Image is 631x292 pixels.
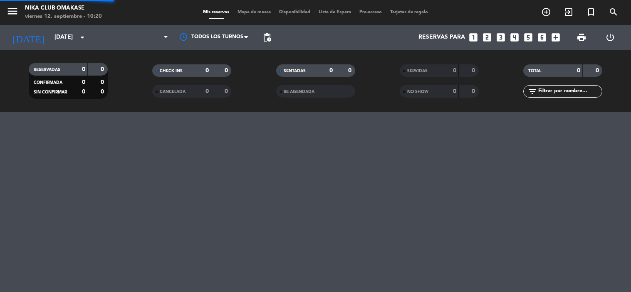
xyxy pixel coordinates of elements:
[225,68,230,74] strong: 0
[407,90,428,94] span: NO SHOW
[453,68,456,74] strong: 0
[348,68,353,74] strong: 0
[6,5,19,17] i: menu
[205,88,209,94] strong: 0
[550,32,561,43] i: add_box
[468,32,479,43] i: looks_one
[233,10,275,15] span: Mapa de mesas
[528,69,541,73] span: TOTAL
[82,66,85,72] strong: 0
[495,32,506,43] i: looks_3
[6,5,19,20] button: menu
[577,32,586,42] span: print
[284,69,306,73] span: SENTADAS
[25,12,102,21] div: viernes 12. septiembre - 10:20
[527,86,537,96] i: filter_list
[25,4,102,12] div: Nika Club Omakase
[609,7,619,17] i: search
[605,32,615,42] i: power_settings_new
[586,7,596,17] i: turned_in_not
[101,66,106,72] strong: 0
[564,7,574,17] i: exit_to_app
[6,28,50,47] i: [DATE]
[101,89,106,95] strong: 0
[329,68,333,74] strong: 0
[284,90,314,94] span: RE AGENDADA
[101,79,106,85] strong: 0
[472,68,477,74] strong: 0
[577,68,580,74] strong: 0
[355,10,386,15] span: Pre-acceso
[537,32,547,43] i: looks_6
[596,68,601,74] strong: 0
[596,25,625,50] div: LOG OUT
[160,69,183,73] span: CHECK INS
[482,32,492,43] i: looks_two
[523,32,534,43] i: looks_5
[205,68,209,74] strong: 0
[537,87,602,96] input: Filtrar por nombre...
[407,69,428,73] span: SERVIDAS
[386,10,432,15] span: Tarjetas de regalo
[418,34,465,41] span: Reservas para
[34,68,60,72] span: RESERVADAS
[225,88,230,94] strong: 0
[199,10,233,15] span: Mis reservas
[453,88,456,94] strong: 0
[77,32,87,42] i: arrow_drop_down
[34,81,62,85] span: CONFIRMADA
[262,32,272,42] span: pending_actions
[509,32,520,43] i: looks_4
[82,89,85,95] strong: 0
[160,90,186,94] span: CANCELADA
[82,79,85,85] strong: 0
[541,7,551,17] i: add_circle_outline
[314,10,355,15] span: Lista de Espera
[34,90,67,94] span: SIN CONFIRMAR
[275,10,314,15] span: Disponibilidad
[472,88,477,94] strong: 0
